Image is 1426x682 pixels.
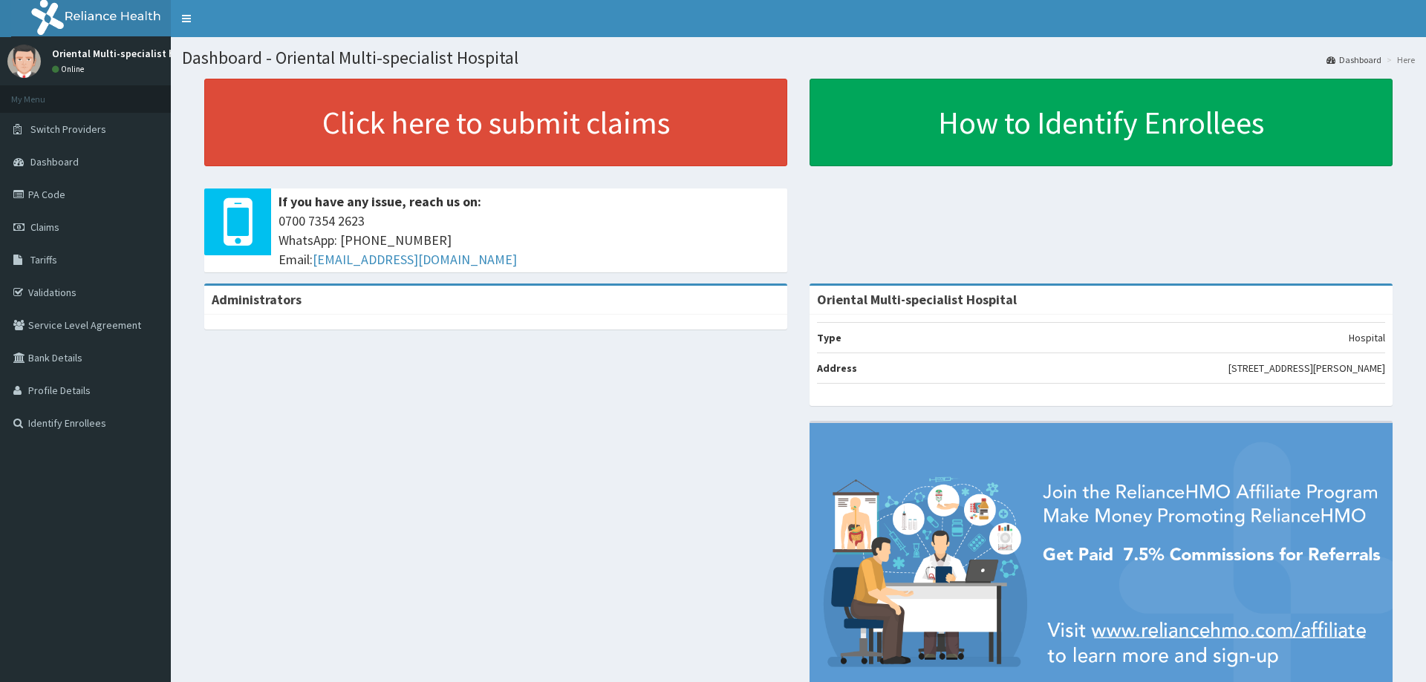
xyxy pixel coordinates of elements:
span: 0700 7354 2623 WhatsApp: [PHONE_NUMBER] Email: [279,212,780,269]
span: Tariffs [30,253,57,266]
span: Switch Providers [30,122,106,136]
a: Dashboard [1326,53,1381,66]
a: [EMAIL_ADDRESS][DOMAIN_NAME] [313,251,517,268]
p: Oriental Multi-specialist hospital Hospital [52,48,250,59]
a: Click here to submit claims [204,79,787,166]
p: Hospital [1349,330,1385,345]
p: [STREET_ADDRESS][PERSON_NAME] [1228,361,1385,376]
strong: Oriental Multi-specialist Hospital [817,291,1017,308]
b: Administrators [212,291,302,308]
img: User Image [7,45,41,78]
a: How to Identify Enrollees [810,79,1393,166]
li: Here [1383,53,1415,66]
b: Type [817,331,841,344]
span: Claims [30,220,59,234]
h1: Dashboard - Oriental Multi-specialist Hospital [182,48,1415,68]
b: If you have any issue, reach us on: [279,193,481,210]
span: Dashboard [30,155,79,168]
a: Online [52,64,88,74]
b: Address [817,361,857,375]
